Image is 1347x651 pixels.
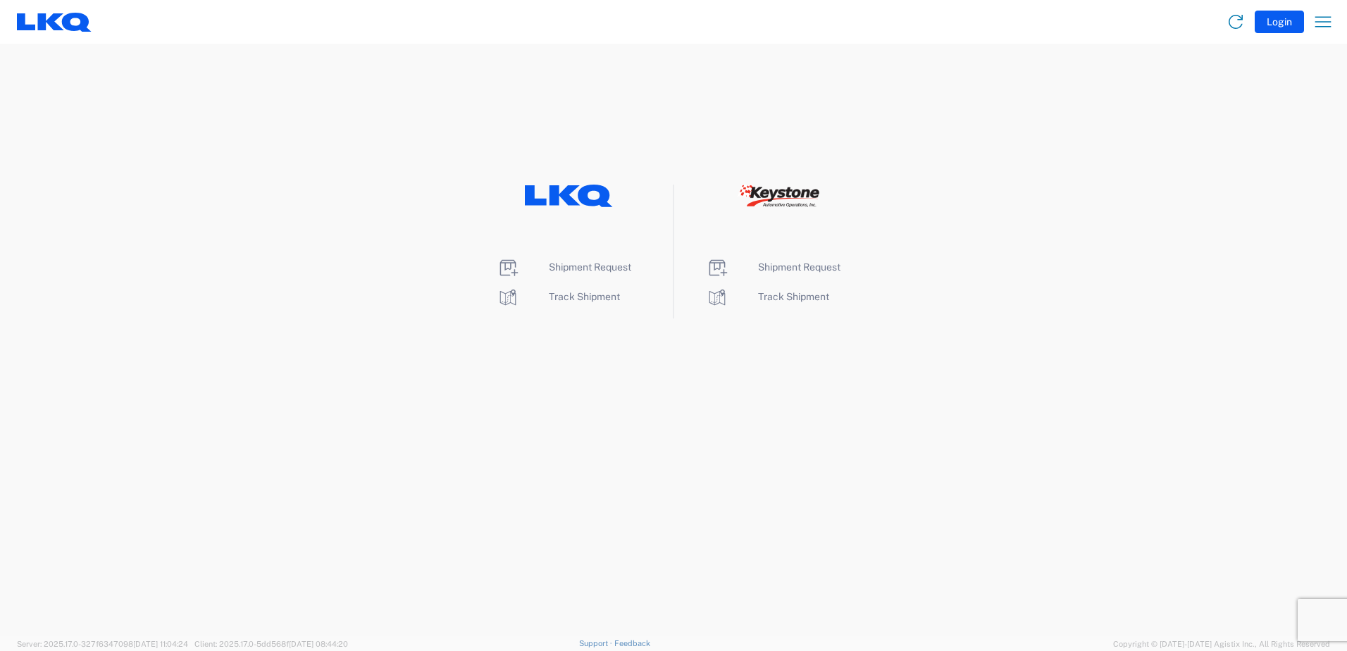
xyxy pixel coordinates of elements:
span: Copyright © [DATE]-[DATE] Agistix Inc., All Rights Reserved [1113,638,1330,650]
span: Track Shipment [549,291,620,302]
a: Shipment Request [706,261,840,273]
span: Track Shipment [758,291,829,302]
a: Feedback [614,639,650,647]
a: Track Shipment [497,291,620,302]
button: Login [1255,11,1304,33]
a: Support [579,639,614,647]
a: Track Shipment [706,291,829,302]
span: [DATE] 08:44:20 [289,640,348,648]
span: Shipment Request [549,261,631,273]
span: Shipment Request [758,261,840,273]
span: [DATE] 11:04:24 [133,640,188,648]
a: Shipment Request [497,261,631,273]
span: Client: 2025.17.0-5dd568f [194,640,348,648]
span: Server: 2025.17.0-327f6347098 [17,640,188,648]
